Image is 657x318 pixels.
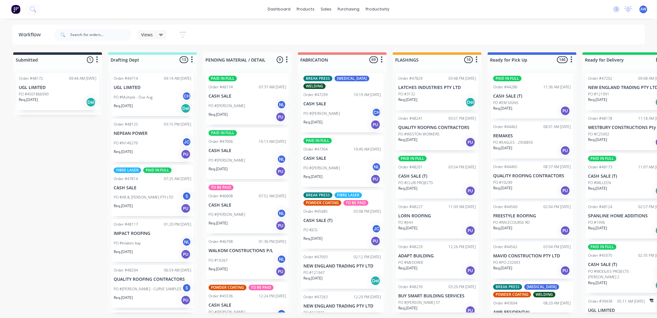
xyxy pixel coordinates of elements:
[493,253,571,259] p: MAVID CONSTRUCTION PTY LTD
[114,240,141,246] p: PO #kilaben bay
[276,267,286,276] div: PU
[396,202,478,239] div: Order #4822711:09 AM [DATE]LORN ROOFINGPO #JHHReq.[DATE]PU
[398,164,423,170] div: Order #48201
[465,226,475,235] div: PU
[70,29,131,41] input: Search for orders...
[114,149,133,155] p: Req. [DATE]
[303,254,328,260] div: Order #47093
[493,225,512,231] p: Req. [DATE]
[303,236,322,241] p: Req. [DATE]
[588,137,607,143] p: Req. [DATE]
[259,293,286,299] div: 12:24 PM [DATE]
[533,292,555,297] div: WELDING
[493,84,517,90] div: Order #44286
[398,156,427,161] div: PAID IN FULL
[493,106,512,111] p: Req. [DATE]
[294,5,318,14] div: products
[493,164,517,170] div: Order #44465
[209,285,246,290] div: POWDER COATING
[277,155,286,164] div: NL
[303,92,328,98] div: Order #47299
[491,242,573,279] div: Order #4456203:04 PM [DATE]MAVID CONSTRUCTION PTY LTDPO #PO 232093Req.[DATE]PU
[398,300,440,305] p: PO #[PERSON_NAME] ST
[19,91,49,97] p: PO #4501866990
[303,156,381,161] p: CASH SALE
[209,266,228,272] p: Req. [DATE]
[114,76,138,81] div: Order #44714
[372,162,381,171] div: NL
[493,180,512,185] p: PO #10290
[259,239,286,244] div: 01:36 PM [DATE]
[354,92,381,98] div: 10:19 AM [DATE]
[276,221,286,231] div: PU
[303,270,325,276] p: PO #121947
[164,176,191,182] div: 07:25 AM [DATE]
[465,97,475,107] div: Del
[398,213,476,219] p: LORN ROOFING
[69,76,96,81] div: 09:44 AM [DATE]
[182,237,191,247] div: NL
[303,218,381,223] p: CASH SALE (T)
[560,266,570,276] div: PU
[398,186,417,191] p: Req. [DATE]
[114,295,133,300] p: Req. [DATE]
[588,180,611,186] p: PO #MILLEEN
[588,186,607,191] p: Req. [DATE]
[141,31,153,38] span: Views
[588,91,609,97] p: PO #121991
[303,200,341,206] div: POWDER COATING
[303,119,322,125] p: Req. [DATE]
[209,185,233,190] div: TO BE PAID
[111,165,194,216] div: FIBRE LASERPAID IN FULLOrder #4781407:25 AM [DATE]CASH SALEPO #AR & [PERSON_NAME] PTY LTDSReq.[DA...
[303,264,381,269] p: NEW ENGLAND TRADING PTY LTD
[111,265,194,308] div: Order #4820406:59 AM [DATE]QUALITY ROOFING CONTRACTORSPO #[PERSON_NAME] - CURVE SAMPLESSReq.[DATE]PU
[114,268,138,273] div: Order #48204
[114,277,191,282] p: QUALITY ROOFING CONTRACTORS
[588,299,612,304] div: Order #39438
[301,190,383,249] div: BREAK PRESSFIBRE LASERPOWDER COATINGTO BE PAIDOrder #4568503:08 PM [DATE]CASH SALE (T)PO #JCGJCRe...
[18,31,44,38] div: Workflow
[354,147,381,152] div: 10:40 AM [DATE]
[335,5,363,14] div: purchasing
[493,213,571,219] p: FREESTYLE ROOFING
[114,140,138,146] p: PO #N140279
[543,244,571,250] div: 03:04 PM [DATE]
[303,76,332,81] div: BREAK PRESS
[209,112,228,117] p: Req. [DATE]
[181,249,191,259] div: PU
[164,268,191,273] div: 06:59 AM [DATE]
[303,209,328,214] div: Order #45685
[588,225,607,231] p: Req. [DATE]
[114,131,191,136] p: NEPEAN POWER
[371,236,380,246] div: PU
[398,116,423,121] div: Order #48241
[209,293,233,299] div: Order #45536
[303,192,332,198] div: BREAK PRESS
[524,284,559,290] div: [MEDICAL_DATA]
[371,276,380,286] div: Del
[303,310,325,316] p: PO #122031
[182,91,191,101] div: CH
[301,73,383,132] div: BREAK PRESS[MEDICAL_DATA]WELDINGOrder #4729910:19 AM [DATE]CASH SALEPO #[PERSON_NAME]CHReq.[DATE]PU
[303,227,318,233] p: PO #JCG
[181,295,191,305] div: PU
[640,6,646,12] span: AW
[277,255,286,264] div: NL
[114,167,141,173] div: FIBRE LASER
[111,73,194,116] div: Order #4471409:14 AM [DATE]UGL LIMITEDPO #Multiple - Due AugCHReq.[DATE]Del
[448,164,476,170] div: 03:54 PM [DATE]
[396,113,478,150] div: Order #4824103:51 PM [DATE]QUALITY ROOFING CONTRACTORSPO #WESTON WORKERSReq.[DATE]PU
[491,162,573,199] div: Order #4446508:37 AM [DATE]QUALITY ROOFING CONTRACTORSPO #10290Req.[DATE]PU
[448,244,476,250] div: 12:26 PM [DATE]
[19,85,96,90] p: UGL LIMITED
[363,5,392,14] div: productivity
[493,94,571,99] p: CASH SALE (T)
[86,97,96,107] div: Del
[398,91,415,97] p: PO #3132
[398,305,417,311] p: Req. [DATE]
[209,158,245,163] p: PO #[PERSON_NAME]
[182,137,191,147] div: JC
[396,242,478,279] div: Order #4822912:26 PM [DATE]ADAPT BUILDINGPO #MEDOWIEReq.[DATE]PU
[209,303,286,308] p: CASH SALE
[560,226,570,235] div: PU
